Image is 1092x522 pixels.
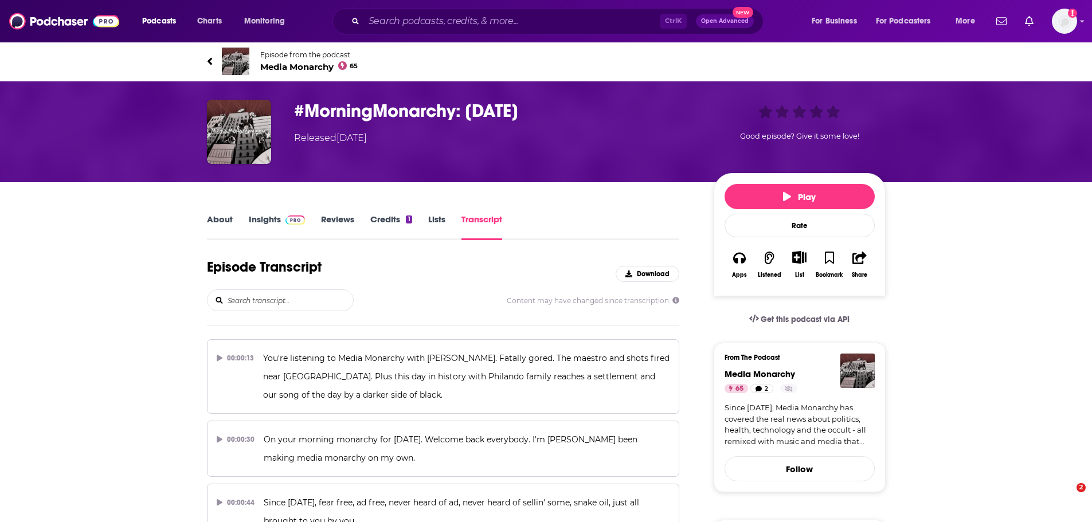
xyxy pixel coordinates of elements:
[795,271,804,278] div: List
[725,384,748,393] a: 65
[207,100,271,164] img: #MorningMonarchy: August 14, 2025
[876,13,931,29] span: For Podcasters
[321,214,354,240] a: Reviews
[264,434,640,463] span: On your morning monarchy for [DATE]. Welcome back everybody. I'm [PERSON_NAME] been making media ...
[725,244,754,285] button: Apps
[616,266,679,282] button: Download
[804,12,871,30] button: open menu
[725,456,875,481] button: Follow
[207,48,886,75] a: Media MonarchyEpisode from the podcastMedia Monarchy65
[236,12,300,30] button: open menu
[190,12,229,30] a: Charts
[761,315,850,324] span: Get this podcast via API
[1052,9,1077,34] img: User Profile
[226,290,353,311] input: Search transcript...
[733,7,753,18] span: New
[461,214,502,240] a: Transcript
[956,13,975,29] span: More
[660,14,687,29] span: Ctrl K
[249,214,306,240] a: InsightsPodchaser Pro
[406,215,412,223] div: 1
[217,493,255,512] div: 00:00:44
[732,272,747,278] div: Apps
[816,272,843,278] div: Bookmark
[1052,9,1077,34] button: Show profile menu
[207,214,233,240] a: About
[758,272,781,278] div: Listened
[1020,11,1038,31] a: Show notifications dropdown
[783,191,816,202] span: Play
[740,132,859,140] span: Good episode? Give it some love!
[207,421,680,477] button: 00:00:30On your morning monarchy for [DATE]. Welcome back everybody. I'm [PERSON_NAME] been makin...
[263,353,672,400] span: You're listening to Media Monarchy with [PERSON_NAME]. Fatally gored. The maestro and shots fired...
[735,383,743,395] span: 65
[364,12,660,30] input: Search podcasts, credits, & more...
[217,430,255,449] div: 00:00:30
[207,258,322,276] h1: Episode Transcript
[852,272,867,278] div: Share
[788,251,811,264] button: Show More Button
[948,12,989,30] button: open menu
[294,100,695,122] h3: #MorningMonarchy: August 14, 2025
[815,244,844,285] button: Bookmark
[844,244,874,285] button: Share
[992,11,1011,31] a: Show notifications dropdown
[217,349,255,367] div: 00:00:13
[696,14,754,28] button: Open AdvancedNew
[1053,483,1081,511] iframe: Intercom live chat
[740,305,859,333] a: Get this podcast via API
[428,214,445,240] a: Lists
[9,10,119,32] img: Podchaser - Follow, Share and Rate Podcasts
[197,13,222,29] span: Charts
[244,13,285,29] span: Monitoring
[840,354,875,388] img: Media Monarchy
[134,12,191,30] button: open menu
[701,18,749,24] span: Open Advanced
[260,50,358,59] span: Episode from the podcast
[1077,483,1086,492] span: 2
[1052,9,1077,34] span: Logged in as WesBurdett
[725,354,866,362] h3: From The Podcast
[754,244,784,285] button: Listened
[343,8,774,34] div: Search podcasts, credits, & more...
[260,61,358,72] span: Media Monarchy
[868,12,948,30] button: open menu
[285,215,306,225] img: Podchaser Pro
[765,383,768,395] span: 2
[370,214,412,240] a: Credits1
[784,244,814,285] div: Show More ButtonList
[294,131,367,145] div: Released [DATE]
[507,296,679,305] span: Content may have changed since transcription.
[1068,9,1077,18] svg: Add a profile image
[350,64,358,69] span: 65
[812,13,857,29] span: For Business
[725,368,795,379] a: Media Monarchy
[725,184,875,209] button: Play
[637,270,670,278] span: Download
[142,13,176,29] span: Podcasts
[725,214,875,237] div: Rate
[222,48,249,75] img: Media Monarchy
[207,339,680,414] button: 00:00:13You're listening to Media Monarchy with [PERSON_NAME]. Fatally gored. The maestro and sho...
[750,384,773,393] a: 2
[725,402,875,447] a: Since [DATE], Media Monarchy has covered the real news about politics, health, technology and the...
